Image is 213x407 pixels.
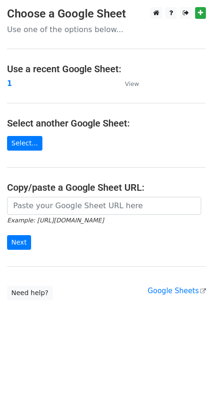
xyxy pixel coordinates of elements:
h3: Choose a Google Sheet [7,7,206,21]
a: Need help? [7,286,53,300]
p: Use one of the options below... [7,25,206,34]
h4: Use a recent Google Sheet: [7,63,206,75]
a: 1 [7,79,12,88]
small: View [125,80,139,87]
a: Select... [7,136,42,151]
a: Google Sheets [147,287,206,295]
h4: Select another Google Sheet: [7,118,206,129]
input: Next [7,235,31,250]
small: Example: [URL][DOMAIN_NAME] [7,217,104,224]
a: View [115,79,139,88]
input: Paste your Google Sheet URL here [7,197,201,215]
h4: Copy/paste a Google Sheet URL: [7,182,206,193]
